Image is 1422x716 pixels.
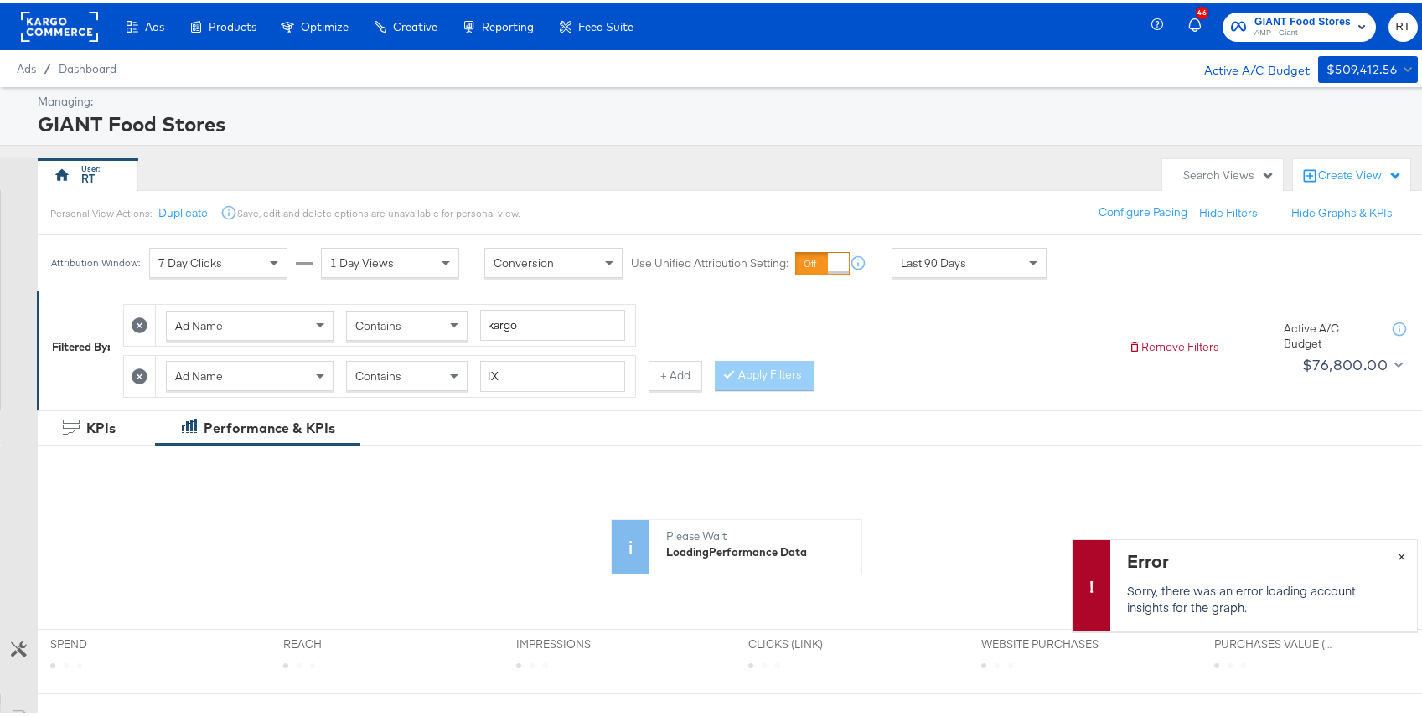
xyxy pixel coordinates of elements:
[480,306,625,337] input: Enter a search term
[158,252,222,267] span: 7 Day Clicks
[1187,53,1310,78] div: Active A/C Budget
[901,252,966,267] span: Last 90 Days
[649,358,702,388] button: + Add
[50,254,141,265] div: Attribution Window:
[38,90,1414,106] div: Managing:
[1318,164,1402,181] div: Create View
[494,252,554,267] span: Conversion
[1254,10,1351,28] span: GIANT Food Stores
[1302,349,1388,374] div: $76,800.00
[1183,164,1275,180] div: Search Views
[1284,317,1376,348] div: Active A/C Budget
[1326,56,1397,77] div: $509,412.56
[158,202,208,218] button: Duplicate
[1128,336,1219,352] button: Remove Filters
[393,17,437,30] span: Creative
[1291,202,1393,218] button: Hide Graphs & KPIs
[59,59,116,72] a: Dashboard
[355,315,401,330] span: Contains
[482,17,534,30] span: Reporting
[52,336,111,352] div: Filtered By:
[38,106,1414,135] div: GIANT Food Stores
[1196,3,1208,16] div: 46
[1318,53,1418,80] button: $509,412.56
[1388,9,1418,39] button: RT
[301,17,349,30] span: Optimize
[578,17,633,30] span: Feed Suite
[330,252,394,267] span: 1 Day Views
[145,17,164,30] span: Ads
[631,252,789,268] label: Use Unified Attribution Setting:
[1386,537,1417,567] button: ×
[1295,348,1407,375] button: $76,800.00
[237,203,520,217] div: Save, edit and delete options are unavailable for personal view.
[1199,202,1258,218] button: Hide Filters
[175,365,223,380] span: Ad Name
[355,365,401,380] span: Contains
[1254,23,1351,37] span: AMP - Giant
[1127,579,1396,612] p: Sorry, there was an error loading account insights for the graph.
[17,59,36,72] span: Ads
[209,17,256,30] span: Products
[36,59,59,72] span: /
[1395,14,1411,33] span: RT
[86,415,116,435] div: KPIs
[1087,194,1199,224] button: Configure Pacing
[204,415,335,435] div: Performance & KPIs
[1223,9,1376,39] button: GIANT Food StoresAMP - Giant
[480,358,625,389] input: Enter a search term
[1398,542,1405,561] span: ×
[1186,8,1214,40] button: 46
[50,203,152,217] div: Personal View Actions:
[1127,545,1396,569] div: Error
[81,167,95,183] div: RT
[175,315,223,330] span: Ad Name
